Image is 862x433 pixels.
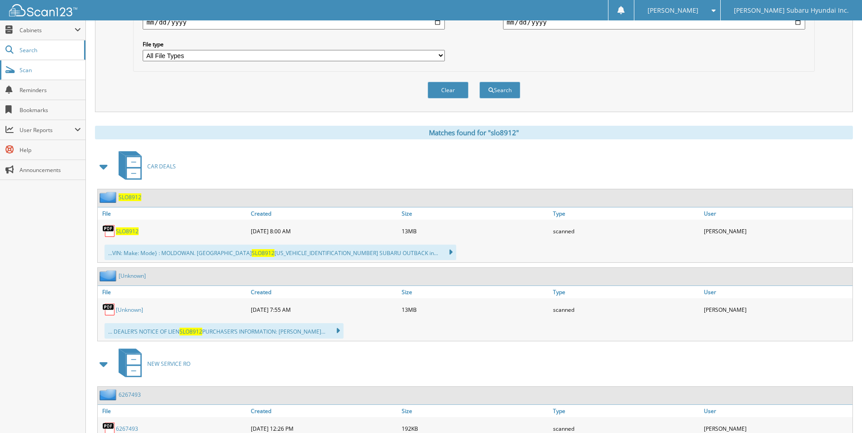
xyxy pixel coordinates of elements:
a: File [98,405,249,417]
div: [PERSON_NAME] [702,222,852,240]
span: Help [20,146,81,154]
a: SLO8912 [119,193,141,201]
span: Announcements [20,166,81,174]
iframe: Chat Widget [817,389,862,433]
a: SLO8912 [116,227,139,235]
a: [Unknown] [116,306,143,314]
a: Created [249,207,399,220]
a: Type [551,207,702,220]
a: NEW SERVICE RO [113,346,190,382]
img: scan123-logo-white.svg [9,4,77,16]
span: CAR DEALS [147,162,176,170]
div: [DATE] 7:55 AM [249,300,399,319]
a: Size [399,405,550,417]
a: Type [551,286,702,298]
img: PDF.png [102,303,116,316]
a: User [702,207,852,220]
div: ... DEALER’S NOTICE OF LIEN PURCHASER’S INFORMATION: [PERSON_NAME]... [105,323,344,339]
a: Size [399,286,550,298]
input: end [503,15,805,30]
a: Created [249,405,399,417]
div: scanned [551,300,702,319]
button: Search [479,82,520,98]
span: [PERSON_NAME] Subaru Hyundai Inc. [734,8,849,13]
a: CAR DEALS [113,148,176,184]
a: User [702,286,852,298]
span: Search [20,46,80,54]
input: start [143,15,445,30]
button: Clear [428,82,468,98]
div: scanned [551,222,702,240]
a: Size [399,207,550,220]
a: 6267493 [116,425,138,433]
span: Bookmarks [20,106,81,114]
div: [DATE] 8:00 AM [249,222,399,240]
span: Reminders [20,86,81,94]
a: User [702,405,852,417]
div: 13MB [399,300,550,319]
a: File [98,207,249,220]
img: folder2.png [100,192,119,203]
div: 13MB [399,222,550,240]
span: SLO8912 [252,249,274,257]
img: folder2.png [100,270,119,281]
div: Matches found for "slo8912" [95,126,853,139]
label: File type [143,40,445,48]
img: PDF.png [102,224,116,238]
span: [PERSON_NAME] [648,8,698,13]
a: File [98,286,249,298]
a: 6267493 [119,391,141,399]
img: folder2.png [100,389,119,400]
span: User Reports [20,126,75,134]
span: Cabinets [20,26,75,34]
a: Created [249,286,399,298]
span: Scan [20,66,81,74]
div: [PERSON_NAME] [702,300,852,319]
a: [Unknown] [119,272,146,280]
a: Type [551,405,702,417]
span: SLO8912 [179,328,202,335]
div: ...VIN: Make: Mode} : MOLDOWAN. [GEOGRAPHIC_DATA] [US_VEHICLE_IDENTIFICATION_NUMBER] SUBARU OUTBA... [105,245,456,260]
span: NEW SERVICE RO [147,360,190,368]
